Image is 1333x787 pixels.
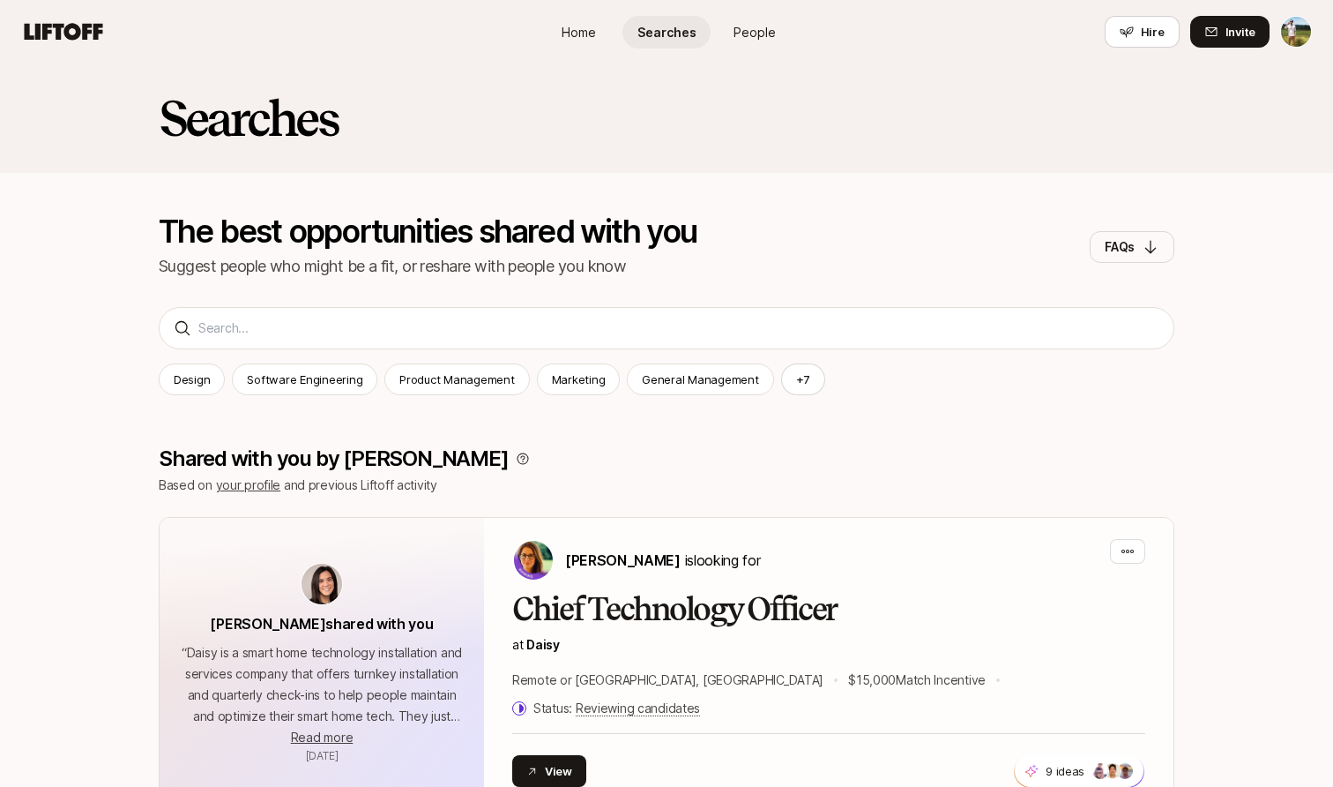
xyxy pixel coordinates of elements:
[1105,236,1135,258] p: FAQs
[291,730,353,745] span: Read more
[1105,16,1180,48] button: Hire
[533,698,700,719] p: Status:
[514,541,553,580] img: Rebecca Hochreiter
[1117,763,1133,779] img: ACg8ocJgLS4_X9rs-p23w7LExaokyEoWgQo9BGx67dOfttGDosg=s160-c
[1046,762,1084,780] p: 9 ideas
[181,642,463,727] p: “ Daisy is a smart home technology installation and services company that offers turnkey installa...
[565,551,681,569] span: [PERSON_NAME]
[734,23,776,41] span: People
[174,371,210,388] p: Design
[781,364,826,395] button: +7
[562,23,596,41] span: Home
[642,371,758,388] p: General Management
[159,92,338,145] h2: Searches
[1141,23,1165,41] span: Hire
[1190,16,1270,48] button: Invite
[512,592,1145,627] h2: Chief Technology Officer
[210,615,433,633] span: [PERSON_NAME] shared with you
[711,16,799,49] a: People
[159,475,1174,496] p: Based on and previous Liftoff activity
[565,549,760,572] p: is looking for
[291,727,353,748] button: Read more
[302,564,342,604] img: avatar-url
[1280,16,1312,48] button: Tyler Kieft
[159,254,697,279] p: Suggest people who might be a fit, or reshare with people you know
[534,16,622,49] a: Home
[526,637,560,652] a: Daisy
[1105,763,1121,779] img: c3894d86_b3f1_4e23_a0e4_4d923f503b0e.jpg
[512,755,586,787] button: View
[159,215,697,247] p: The best opportunities shared with you
[247,371,362,388] p: Software Engineering
[1092,763,1108,779] img: ACg8ocInyrGrb4MC9uz50sf4oDbeg82BTXgt_Vgd6-yBkTRc-xTs8ygV=s160-c
[848,670,986,691] p: $15,000 Match Incentive
[1225,23,1255,41] span: Invite
[399,371,514,388] p: Product Management
[622,16,711,49] a: Searches
[306,749,339,762] span: June 10, 2025 10:00am
[552,371,606,388] p: Marketing
[576,701,700,716] span: Reviewing candidates
[637,23,696,41] span: Searches
[159,446,509,471] p: Shared with you by [PERSON_NAME]
[216,477,281,492] a: your profile
[1281,17,1311,47] img: Tyler Kieft
[512,670,823,691] p: Remote or [GEOGRAPHIC_DATA], [GEOGRAPHIC_DATA]
[512,634,1145,656] p: at
[1090,231,1174,263] button: FAQs
[198,318,1159,339] input: Search...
